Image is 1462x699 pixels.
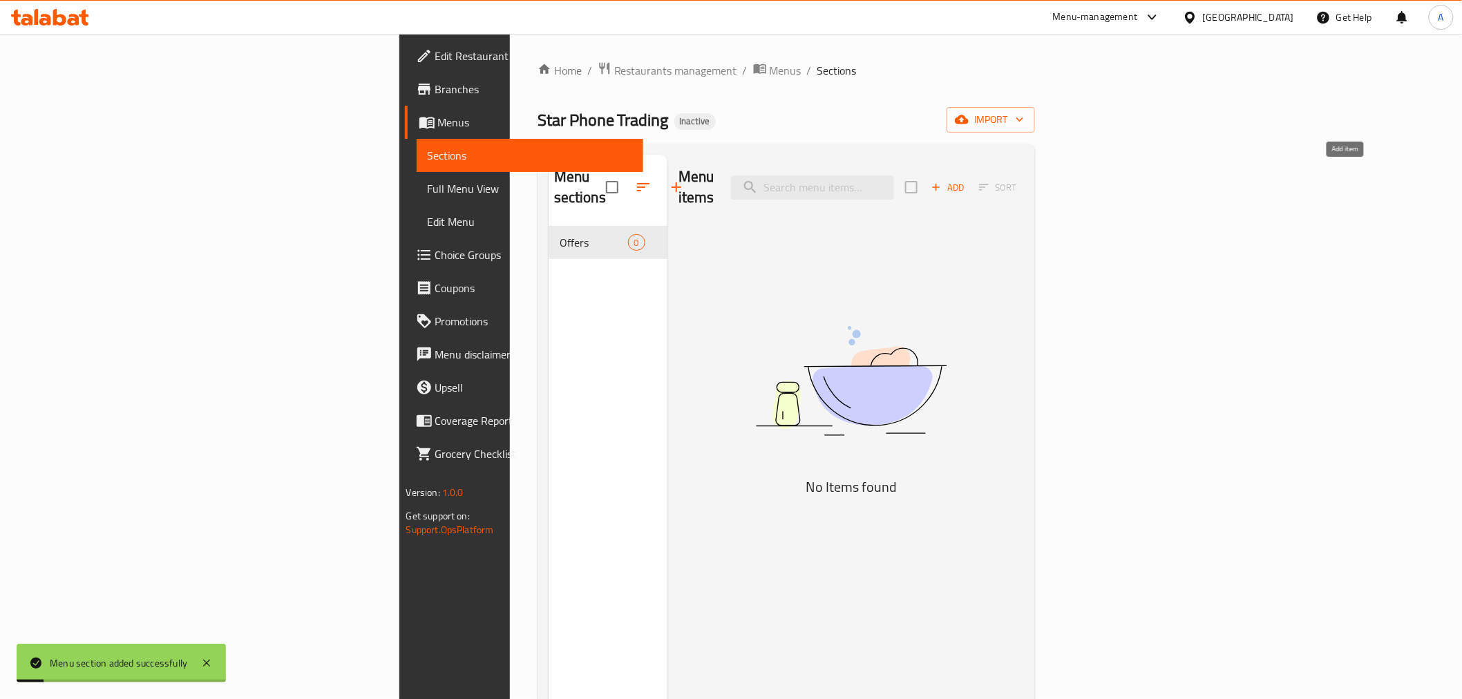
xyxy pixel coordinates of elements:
[926,177,970,198] button: Add
[405,73,643,106] a: Branches
[417,205,643,238] a: Edit Menu
[435,48,632,64] span: Edit Restaurant
[417,139,643,172] a: Sections
[1053,9,1138,26] div: Menu-management
[678,166,714,208] h2: Menu items
[614,62,737,79] span: Restaurants management
[947,107,1035,133] button: import
[405,305,643,338] a: Promotions
[817,62,857,79] span: Sections
[753,61,801,79] a: Menus
[405,39,643,73] a: Edit Restaurant
[743,62,748,79] li: /
[629,236,645,249] span: 0
[538,61,1036,79] nav: breadcrumb
[598,61,737,79] a: Restaurants management
[807,62,812,79] li: /
[438,114,632,131] span: Menus
[428,213,632,230] span: Edit Menu
[405,404,643,437] a: Coverage Report
[435,379,632,396] span: Upsell
[435,446,632,462] span: Grocery Checklist
[428,147,632,164] span: Sections
[435,247,632,263] span: Choice Groups
[405,238,643,271] a: Choice Groups
[678,476,1024,498] h5: No Items found
[406,483,440,501] span: Version:
[435,313,632,329] span: Promotions
[405,371,643,404] a: Upsell
[435,412,632,429] span: Coverage Report
[929,180,967,195] span: Add
[549,220,667,265] nav: Menu sections
[1203,10,1294,25] div: [GEOGRAPHIC_DATA]
[405,437,643,470] a: Grocery Checklist
[442,483,464,501] span: 1.0.0
[627,171,660,204] span: Sort sections
[731,175,894,200] input: search
[1439,10,1444,25] span: A
[50,655,187,671] div: Menu section added successfully
[674,113,716,130] div: Inactive
[549,226,667,259] div: Offers0
[405,106,643,139] a: Menus
[958,111,1024,128] span: import
[660,171,693,204] button: Add section
[560,234,628,251] span: Offers
[428,180,632,197] span: Full Menu View
[628,234,645,251] div: items
[538,104,669,135] span: Star Phone Trading
[770,62,801,79] span: Menus
[405,271,643,305] a: Coupons
[674,115,716,127] span: Inactive
[406,521,494,539] a: Support.OpsPlatform
[417,172,643,205] a: Full Menu View
[435,346,632,363] span: Menu disclaimer
[406,507,470,525] span: Get support on:
[435,81,632,97] span: Branches
[598,173,627,202] span: Select all sections
[435,280,632,296] span: Coupons
[405,338,643,371] a: Menu disclaimer
[678,289,1024,472] img: dish.svg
